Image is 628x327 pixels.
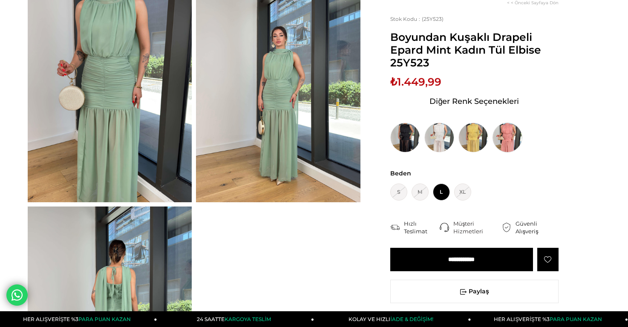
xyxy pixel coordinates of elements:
[440,223,449,232] img: call-center.png
[78,316,131,322] span: PARA PUAN KAZAN
[390,316,433,322] span: İADE & DEĞİŞİM!
[390,169,559,177] span: Beden
[157,311,314,327] a: 24 SAATTEKARGOYA TESLİM
[390,75,441,88] span: ₺1.449,99
[404,220,440,235] div: Hızlı Teslimat
[429,95,519,108] span: Diğer Renk Seçenekleri
[412,184,429,201] span: M
[391,280,558,303] span: Paylaş
[390,16,444,22] span: (25Y523)
[390,223,400,232] img: shipping.png
[458,123,488,152] img: Boyundan Kuşaklı Drapeli Epard Sarı Kadın Tül Elbise 25Y523
[493,123,522,152] img: Boyundan Kuşaklı Drapeli Epard Pudra Kadın Tül Elbise 25Y523
[537,248,559,271] a: Favorilere Ekle
[454,184,471,201] span: XL
[225,316,271,322] span: KARGOYA TESLİM
[390,16,422,22] span: Stok Kodu
[516,220,559,235] div: Güvenli Alışveriş
[433,184,450,201] span: L
[390,184,407,201] span: S
[502,223,511,232] img: security.png
[390,123,420,152] img: Boyundan Kuşaklı Drapeli Epard Siyah Kadın Tül Elbise 25Y523
[550,316,602,322] span: PARA PUAN KAZAN
[314,311,471,327] a: KOLAY VE HIZLIİADE & DEĞİŞİM!
[453,220,502,235] div: Müşteri Hizmetleri
[424,123,454,152] img: Boyundan Kuşaklı Drapeli Epard Beyaz Kadın Tül Elbise 25Y523
[390,31,559,69] span: Boyundan Kuşaklı Drapeli Epard Mint Kadın Tül Elbise 25Y523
